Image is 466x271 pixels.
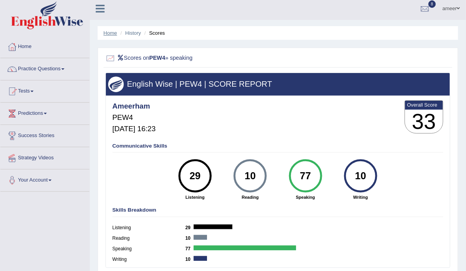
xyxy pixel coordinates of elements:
[0,80,89,100] a: Tests
[112,207,444,213] h4: Skills Breakdown
[0,147,89,167] a: Strategy Videos
[407,102,441,108] b: Overall Score
[125,30,141,36] a: History
[429,0,436,8] span: 8
[186,257,194,262] b: 10
[348,162,373,190] div: 10
[186,225,194,230] b: 29
[105,53,320,64] h2: Scores on » speaking
[183,162,207,190] div: 29
[149,55,165,61] b: PEW4
[108,77,124,92] img: wings.png
[281,194,330,200] strong: Speaking
[108,80,447,88] h3: English Wise | PEW4 | SCORE REPORT
[0,125,89,144] a: Success Stories
[293,162,318,190] div: 77
[186,246,194,251] b: 77
[336,194,385,200] strong: Writing
[238,162,262,190] div: 10
[0,36,89,55] a: Home
[0,103,89,122] a: Predictions
[104,30,117,36] a: Home
[0,169,89,189] a: Your Account
[112,256,186,263] label: Writing
[112,235,186,242] label: Reading
[226,194,275,200] strong: Reading
[112,246,186,253] label: Speaking
[405,110,443,134] h3: 33
[112,125,156,133] h5: [DATE] 16:23
[186,235,194,241] b: 10
[171,194,219,200] strong: Listening
[112,225,186,232] label: Listening
[112,102,156,111] h4: Ameerham
[112,114,156,122] h5: PEW4
[0,58,89,78] a: Practice Questions
[112,143,444,149] h4: Communicative Skills
[143,29,165,37] li: Scores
